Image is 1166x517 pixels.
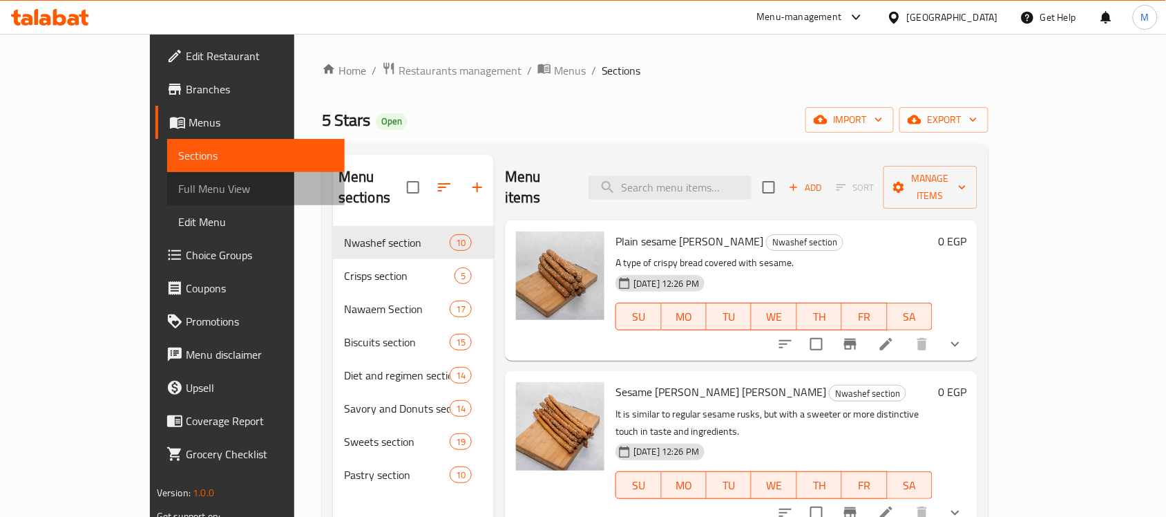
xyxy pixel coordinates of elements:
a: Choice Groups [155,238,345,272]
span: Choice Groups [186,247,334,263]
a: Coupons [155,272,345,305]
button: FR [842,471,887,499]
div: Savory and Donuts section14 [333,392,494,425]
span: Add [787,180,824,196]
span: WE [757,307,791,327]
div: Nwashef section [766,234,843,251]
div: Nwashef section [829,385,906,402]
li: / [372,62,376,79]
div: items [450,334,472,350]
span: Biscuits section [344,334,450,350]
span: Restaurants management [399,62,522,79]
button: delete [906,328,939,361]
span: Open [376,115,408,127]
span: M [1141,10,1149,25]
span: Add item [783,177,828,198]
span: Promotions [186,313,334,330]
a: Edit Menu [167,205,345,238]
a: Coverage Report [155,404,345,438]
span: 10 [450,469,471,482]
span: 5 [455,270,471,283]
span: TU [712,476,746,496]
span: 14 [450,402,471,415]
span: Grocery Checklist [186,446,334,462]
div: Crisps section5 [333,259,494,292]
button: SA [888,303,933,330]
span: [DATE] 12:26 PM [628,277,705,290]
h6: 0 EGP [938,382,966,402]
span: SU [622,307,656,327]
span: Full Menu View [178,180,334,197]
button: Add [783,177,828,198]
a: Restaurants management [382,62,522,79]
span: Menu disclaimer [186,346,334,363]
div: items [450,433,472,450]
button: sort-choices [769,328,802,361]
button: SU [615,303,661,330]
span: Sweets section [344,433,450,450]
button: WE [752,303,796,330]
div: Open [376,113,408,130]
span: 15 [450,336,471,349]
button: WE [752,471,796,499]
button: TH [797,471,842,499]
span: Menus [554,62,586,79]
div: items [450,400,472,417]
a: Menus [537,62,586,79]
span: Nwashef section [767,234,843,250]
span: SA [893,476,927,496]
div: Sweets section19 [333,425,494,458]
a: Menus [155,106,345,139]
img: Plain sesame rusk [516,232,604,320]
span: Nawaem Section [344,301,450,317]
button: FR [842,303,887,330]
button: SU [615,471,661,499]
span: Coupons [186,280,334,297]
button: TU [707,303,752,330]
span: export [910,111,977,129]
button: TU [707,471,752,499]
span: Savory and Donuts section [344,400,450,417]
p: It is similar to regular sesame rusks, but with a sweeter or more distinctive touch in taste and ... [615,406,933,440]
span: Select section first [828,177,883,198]
span: 17 [450,303,471,316]
button: MO [662,303,707,330]
span: Version: [157,484,191,502]
span: Pastry section [344,467,450,483]
div: items [455,267,472,284]
span: TH [803,307,837,327]
div: Nawaem Section17 [333,292,494,326]
span: Upsell [186,379,334,396]
span: SA [893,307,927,327]
button: export [899,107,988,133]
button: Manage items [883,166,977,209]
span: Edit Menu [178,214,334,230]
span: Manage items [895,170,966,205]
div: Nwashef section10 [333,226,494,259]
span: Edit Restaurant [186,48,334,64]
span: Select section [754,173,783,202]
div: Biscuits section15 [333,326,494,359]
a: Promotions [155,305,345,338]
li: / [591,62,596,79]
span: WE [757,476,791,496]
a: Edit menu item [878,336,895,352]
span: Sesame [PERSON_NAME] [PERSON_NAME] [615,382,826,402]
span: FR [848,307,881,327]
span: MO [667,476,701,496]
button: SA [888,471,933,499]
span: Coverage Report [186,413,334,429]
span: [DATE] 12:26 PM [628,445,705,458]
button: import [805,107,894,133]
span: Menus [189,114,334,131]
span: FR [848,476,881,496]
input: search [589,176,752,200]
span: Nwashef section [830,386,906,402]
span: Crisps section [344,267,455,284]
div: Diet and regimen section [344,367,450,384]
